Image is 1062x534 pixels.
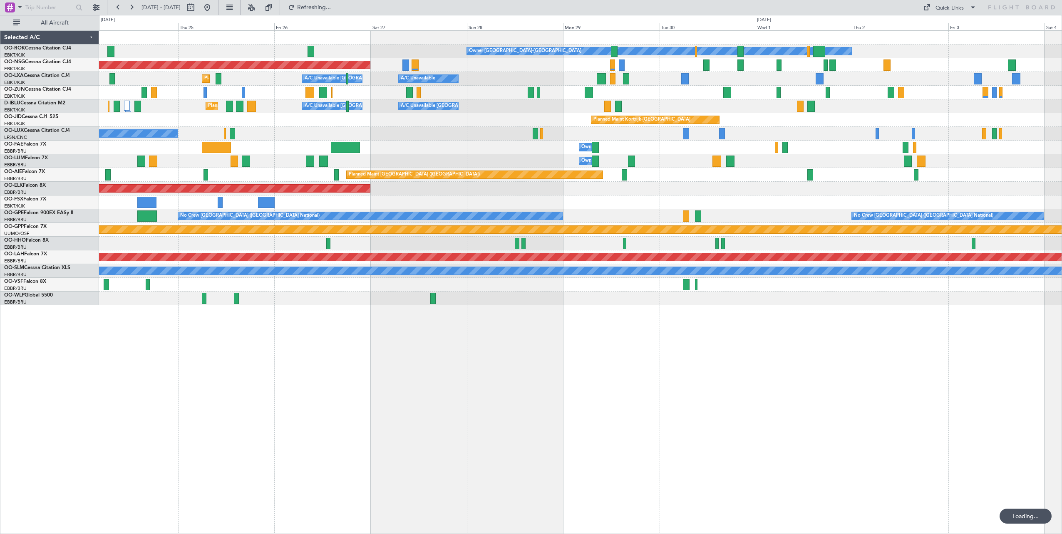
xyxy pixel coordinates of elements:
div: A/C Unavailable [GEOGRAPHIC_DATA] ([GEOGRAPHIC_DATA] National) [305,72,459,85]
a: OO-GPEFalcon 900EX EASy II [4,210,73,215]
a: EBBR/BRU [4,162,27,168]
div: Planned Maint Kortrijk-[GEOGRAPHIC_DATA] [593,114,690,126]
a: OO-HHOFalcon 8X [4,238,49,243]
a: UUMO/OSF [4,230,29,237]
div: Fri 26 [274,23,370,30]
span: OO-VSF [4,279,23,284]
a: D-IBLUCessna Citation M2 [4,101,65,106]
span: [DATE] - [DATE] [141,4,181,11]
button: All Aircraft [9,16,90,30]
span: Refreshing... [297,5,332,10]
span: OO-LAH [4,252,24,257]
a: EBKT/KJK [4,93,25,99]
div: Planned Maint Nice ([GEOGRAPHIC_DATA]) [208,100,301,112]
a: OO-ELKFalcon 8X [4,183,46,188]
a: EBKT/KJK [4,66,25,72]
span: OO-AIE [4,169,22,174]
a: OO-LAHFalcon 7X [4,252,47,257]
div: Sun 28 [467,23,563,30]
div: [DATE] [101,17,115,24]
a: LFSN/ENC [4,134,27,141]
button: Refreshing... [284,1,334,14]
a: OO-WLPGlobal 5500 [4,293,53,298]
div: Owner Melsbroek Air Base [581,141,638,153]
button: Quick Links [919,1,980,14]
span: OO-ELK [4,183,23,188]
span: OO-HHO [4,238,26,243]
a: OO-FAEFalcon 7X [4,142,46,147]
a: OO-JIDCessna CJ1 525 [4,114,58,119]
div: No Crew [GEOGRAPHIC_DATA] ([GEOGRAPHIC_DATA] National) [854,210,993,222]
div: Loading... [1000,509,1052,524]
div: A/C Unavailable [GEOGRAPHIC_DATA]-[GEOGRAPHIC_DATA] [401,100,533,112]
span: OO-LXA [4,73,24,78]
a: OO-ZUNCessna Citation CJ4 [4,87,71,92]
div: Sat 27 [371,23,467,30]
div: Tue 30 [660,23,756,30]
input: Trip Number [25,1,73,14]
div: Planned Maint Kortrijk-[GEOGRAPHIC_DATA] [204,72,301,85]
span: OO-WLP [4,293,25,298]
a: EBKT/KJK [4,107,25,113]
a: EBBR/BRU [4,272,27,278]
span: OO-GPE [4,210,24,215]
a: EBBR/BRU [4,217,27,223]
div: Thu 2 [852,23,948,30]
a: OO-LUXCessna Citation CJ4 [4,128,70,133]
a: EBBR/BRU [4,176,27,182]
a: EBKT/KJK [4,203,25,209]
div: Fri 3 [948,23,1045,30]
a: EBBR/BRU [4,148,27,154]
a: EBBR/BRU [4,299,27,305]
span: OO-FSX [4,197,23,202]
a: EBKT/KJK [4,79,25,86]
span: All Aircraft [22,20,88,26]
a: EBBR/BRU [4,258,27,264]
a: OO-SLMCessna Citation XLS [4,265,70,270]
a: OO-LUMFalcon 7X [4,156,48,161]
span: OO-FAE [4,142,23,147]
div: Owner Melsbroek Air Base [581,155,638,167]
a: OO-NSGCessna Citation CJ4 [4,59,71,64]
a: EBKT/KJK [4,52,25,58]
a: OO-VSFFalcon 8X [4,279,46,284]
div: Owner [GEOGRAPHIC_DATA]-[GEOGRAPHIC_DATA] [469,45,581,57]
a: OO-ROKCessna Citation CJ4 [4,46,71,51]
span: OO-NSG [4,59,25,64]
div: No Crew [GEOGRAPHIC_DATA] ([GEOGRAPHIC_DATA] National) [180,210,320,222]
span: OO-ROK [4,46,25,51]
a: OO-FSXFalcon 7X [4,197,46,202]
span: OO-JID [4,114,22,119]
span: OO-GPP [4,224,24,229]
div: Thu 25 [178,23,274,30]
span: OO-LUX [4,128,24,133]
div: Mon 29 [563,23,659,30]
a: OO-LXACessna Citation CJ4 [4,73,70,78]
a: OO-AIEFalcon 7X [4,169,45,174]
div: Quick Links [935,4,964,12]
span: OO-ZUN [4,87,25,92]
a: EBBR/BRU [4,189,27,195]
div: Wed 1 [756,23,852,30]
div: A/C Unavailable [401,72,435,85]
span: D-IBLU [4,101,20,106]
div: Wed 24 [82,23,178,30]
a: EBBR/BRU [4,244,27,250]
a: OO-GPPFalcon 7X [4,224,47,229]
a: EBKT/KJK [4,121,25,127]
div: A/C Unavailable [GEOGRAPHIC_DATA] ([GEOGRAPHIC_DATA] National) [305,100,459,112]
a: EBBR/BRU [4,285,27,292]
div: [DATE] [757,17,771,24]
span: OO-LUM [4,156,25,161]
div: Planned Maint [GEOGRAPHIC_DATA] ([GEOGRAPHIC_DATA]) [349,168,480,181]
span: OO-SLM [4,265,24,270]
